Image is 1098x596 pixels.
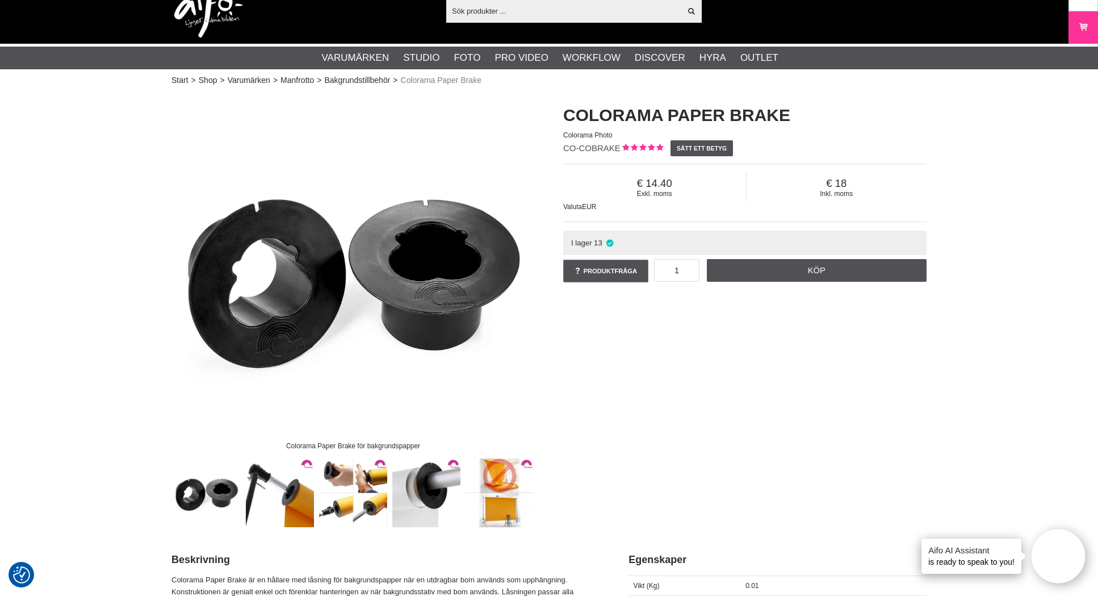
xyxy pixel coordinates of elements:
span: 0.01 [745,582,758,590]
div: is ready to speak to you! [921,539,1021,574]
img: Förenklar hanteringen av bakgrundspapper på bom [392,459,461,527]
a: Outlet [740,51,778,65]
div: Colorama Paper Brake för bakgrundspapper [276,436,429,456]
span: > [273,74,278,86]
a: Bakgrundstillbehör [324,74,390,86]
button: Samtyckesinställningar [13,565,30,585]
h2: Egenskaper [628,553,927,567]
h4: Aifo AI Assistant [928,544,1015,556]
span: > [393,74,397,86]
span: > [317,74,321,86]
i: I lager [605,239,615,247]
h2: Beskrivning [171,553,600,567]
a: Varumärken [228,74,270,86]
span: Colorama Photo [563,131,613,139]
a: Hyra [699,51,726,65]
span: 13 [594,239,602,247]
a: Discover [635,51,685,65]
a: Manfrotto [280,74,314,86]
span: EUR [582,203,596,211]
a: Sätt ett betyg [670,140,734,156]
span: > [191,74,196,86]
span: 14.40 [563,177,746,190]
span: Colorama Paper Brake [401,74,481,86]
a: Köp [707,259,927,282]
span: 18 [747,177,927,190]
span: > [220,74,224,86]
img: Kombineras med bakgrundsbom (ingår ej) [246,459,315,527]
a: Varumärken [322,51,389,65]
img: Colorama Paper Brake för bakgrundspapper [173,459,241,527]
a: Shop [199,74,217,86]
span: Inkl. moms [747,190,927,198]
h1: Colorama Paper Brake [563,103,927,127]
a: Produktfråga [563,260,648,282]
span: Valuta [563,203,582,211]
img: Sätts in i papperrullens ändar [319,459,388,527]
a: Start [171,74,188,86]
a: Studio [403,51,439,65]
span: CO-COBRAKE [563,143,621,153]
span: Exkl. moms [563,190,746,198]
a: Pro Video [494,51,548,65]
a: Workflow [563,51,621,65]
div: Kundbetyg: 5.00 [621,143,663,155]
img: Oönskad utrullning av pappret undviks [466,459,534,527]
img: Revisit consent button [13,566,30,584]
img: Colorama Paper Brake för bakgrundspapper [171,92,535,456]
span: I lager [571,239,592,247]
input: Sök produkter ... [446,2,681,19]
span: Vikt (Kg) [634,582,660,590]
a: Foto [454,51,480,65]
